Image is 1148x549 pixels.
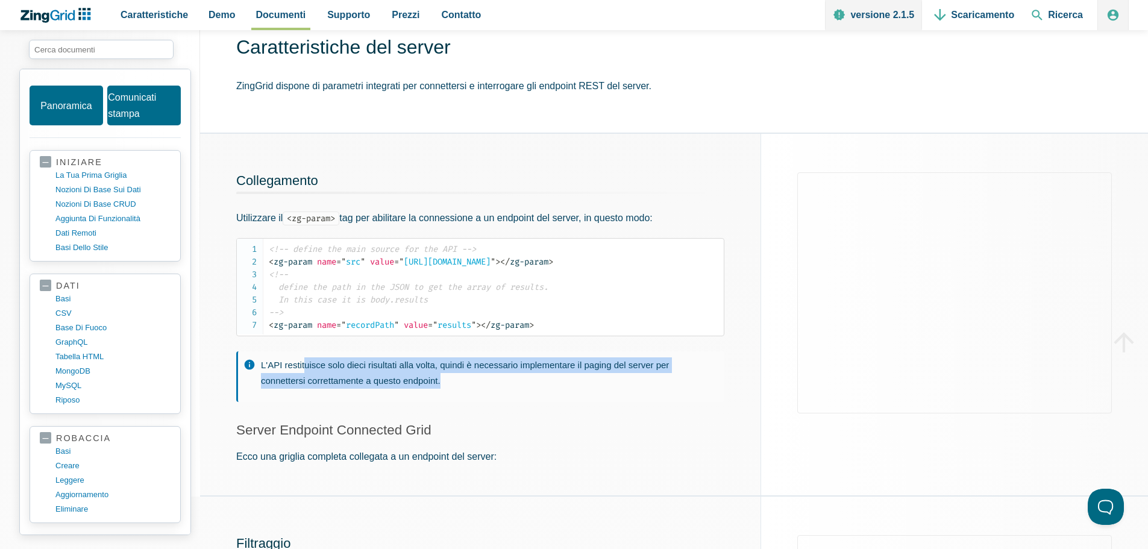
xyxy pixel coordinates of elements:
span: > [476,320,481,330]
a: robaccia [40,433,171,444]
input: input di ricerca [29,40,174,59]
font: tag per abilitare la connessione a un endpoint del server, in questo modo: [339,213,652,223]
span: results [428,320,476,330]
span: < [269,320,274,330]
font: aggiunta di funzionalità [55,214,140,223]
span: = [394,257,399,267]
span: value [370,257,394,267]
font: GraphQL [55,337,87,347]
font: Prezzi [392,10,419,20]
a: la tua prima griglia [55,168,171,183]
span: > [548,257,553,267]
span: > [495,257,500,267]
font: base di fuoco [55,323,107,332]
font: Supporto [327,10,370,20]
font: Caratteristiche del server [236,36,451,58]
span: < [269,257,274,267]
font: basi [55,294,71,303]
a: basi dello stile [55,240,171,255]
a: Comunicati stampa [107,86,181,125]
span: zg-param [481,320,529,330]
a: Server Endpoint Connected Grid [236,422,431,438]
span: " [394,320,399,330]
font: Demo [209,10,235,20]
span: </ [481,320,491,330]
span: value [404,320,428,330]
span: > [529,320,534,330]
span: " [360,257,365,267]
span: " [491,257,495,267]
span: " [341,257,346,267]
span: </ [500,257,510,267]
span: recordPath [336,320,399,330]
a: Tabella HTML [55,350,171,364]
a: creare [55,459,171,473]
a: basi [55,444,171,459]
a: riposo [55,393,171,407]
a: GraphQL [55,335,171,350]
a: dati [40,280,171,292]
font: riposo [55,395,80,404]
font: basi [55,447,71,456]
font: Utilizzare il [236,213,283,223]
a: Nozioni di base CRUD [55,197,171,212]
a: dati remoti [55,226,171,240]
font: aggiornamento [55,490,108,499]
span: [URL][DOMAIN_NAME] [394,257,495,267]
font: MySQL [55,381,81,390]
font: Leggere [55,475,84,485]
font: Documenti [256,10,306,20]
a: MongoDB [55,364,171,378]
iframe: Attiva/disattiva l'assistenza clienti [1088,489,1124,525]
font: L'API restituisce solo dieci risultati alla volta, quindi è necessario implementare il paging del... [261,360,669,386]
font: CSV [55,309,72,318]
font: la tua prima griglia [55,171,127,180]
font: Contatto [442,10,481,20]
span: <!-- define the path in the JSON to get the array of results. In this case it is body.results --> [269,269,548,318]
a: basi [55,292,171,306]
font: MongoDB [55,366,90,375]
span: zg-param [269,320,312,330]
span: name [317,257,336,267]
font: creare [55,461,80,470]
font: nozioni di base sui dati [55,185,141,194]
span: " [433,320,438,330]
font: dati remoti [55,228,96,237]
a: Leggere [55,473,171,488]
code: <zg-param> [283,212,339,225]
span: name [317,320,336,330]
span: zg-param [269,257,312,267]
font: Caratteristiche [121,10,188,20]
span: = [336,257,341,267]
a: Logo di ZingChart. Clicca per tornare alla homepage [19,8,97,23]
font: eliminare [55,504,88,513]
font: Tabella HTML [55,352,104,361]
a: Collegamento [236,173,318,188]
a: eliminare [55,502,171,516]
span: <!-- define the main source for the API --> [269,244,476,254]
a: aggiunta di funzionalità [55,212,171,226]
font: basi dello stile [55,243,108,252]
font: Nozioni di base CRUD [55,199,136,209]
span: src [336,257,365,267]
a: nozioni di base sui dati [55,183,171,197]
font: Ecco una griglia completa collegata a un endpoint del server: [236,451,497,462]
iframe: Demo caricata in iFrame [797,172,1112,413]
a: MySQL [55,378,171,393]
a: CSV [55,306,171,321]
span: = [428,320,433,330]
a: iniziare [40,157,171,168]
a: base di fuoco [55,321,171,335]
span: " [471,320,476,330]
span: " [399,257,404,267]
font: ZingGrid dispone di parametri integrati per connettersi e interrogare gli endpoint REST del server. [236,81,651,91]
span: " [341,320,346,330]
a: aggiornamento [55,488,171,502]
span: zg-param [500,257,548,267]
a: Panoramica [30,86,103,125]
span: = [336,320,341,330]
